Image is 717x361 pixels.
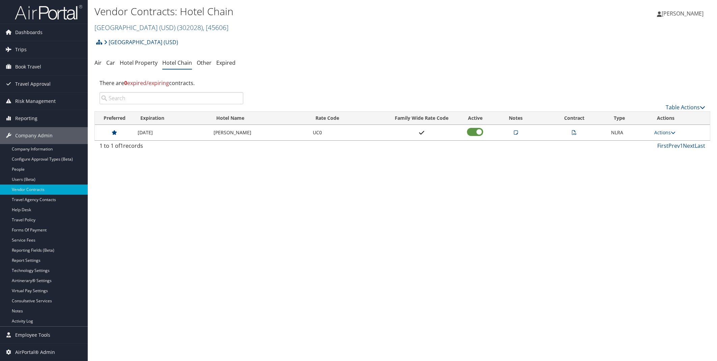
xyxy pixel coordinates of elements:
span: AirPortal® Admin [15,344,55,361]
span: Risk Management [15,93,56,110]
td: NLRA [608,125,651,140]
th: Preferred: activate to sort column ascending [95,112,134,125]
th: Hotel Name: activate to sort column ascending [210,112,309,125]
a: Last [695,142,705,149]
a: [GEOGRAPHIC_DATA] (USD) [104,35,178,49]
a: Other [197,59,212,66]
th: Actions [651,112,710,125]
th: Contract: activate to sort column ascending [541,112,608,125]
span: Reporting [15,110,37,127]
a: Hotel Property [120,59,158,66]
a: Air [94,59,102,66]
a: [PERSON_NAME] [657,3,710,24]
td: [DATE] [134,125,210,140]
a: Expired [216,59,236,66]
a: 1 [680,142,683,149]
a: Hotel Chain [162,59,192,66]
span: Travel Approval [15,76,51,92]
h1: Vendor Contracts: Hotel Chain [94,4,505,19]
th: Rate Code: activate to sort column ascending [309,112,384,125]
span: [PERSON_NAME] [662,10,704,17]
a: [GEOGRAPHIC_DATA] (USD) [94,23,228,32]
span: Trips [15,41,27,58]
td: [PERSON_NAME] [210,125,309,140]
a: Car [106,59,115,66]
th: Family Wide Rate Code: activate to sort column ascending [384,112,460,125]
span: Dashboards [15,24,43,41]
input: Search [100,92,243,104]
a: Next [683,142,695,149]
strong: 0 [124,79,127,87]
span: 1 [120,142,123,149]
span: Employee Tools [15,327,50,343]
a: Prev [668,142,680,149]
a: Table Actions [666,104,705,111]
th: Notes: activate to sort column ascending [491,112,541,125]
div: There are contracts. [94,74,710,92]
span: , [ 45606 ] [203,23,228,32]
i: Rates tested in TP+ Aug 2025; The University of San Diego has a 15% off BAR at all Wyndham Hotels... [514,130,518,135]
span: ( 302028 ) [177,23,203,32]
div: 1 to 1 of records [100,142,243,153]
td: UC0 [309,125,384,140]
th: Expiration: activate to sort column ascending [134,112,210,125]
img: airportal-logo.png [15,4,82,20]
th: Active: activate to sort column ascending [460,112,491,125]
span: expired/expiring [124,79,169,87]
a: Actions [654,129,675,136]
a: First [657,142,668,149]
span: Book Travel [15,58,41,75]
span: Company Admin [15,127,53,144]
th: Type: activate to sort column ascending [608,112,651,125]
